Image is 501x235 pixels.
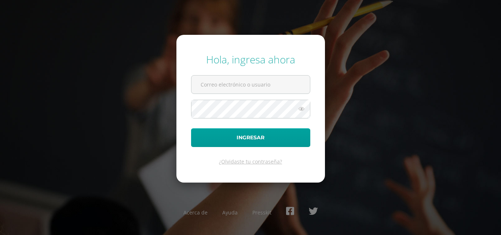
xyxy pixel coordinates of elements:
[191,128,310,147] button: Ingresar
[252,209,271,216] a: Presskit
[191,76,310,93] input: Correo electrónico o usuario
[219,158,282,165] a: ¿Olvidaste tu contraseña?
[183,209,208,216] a: Acerca de
[191,52,310,66] div: Hola, ingresa ahora
[222,209,238,216] a: Ayuda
